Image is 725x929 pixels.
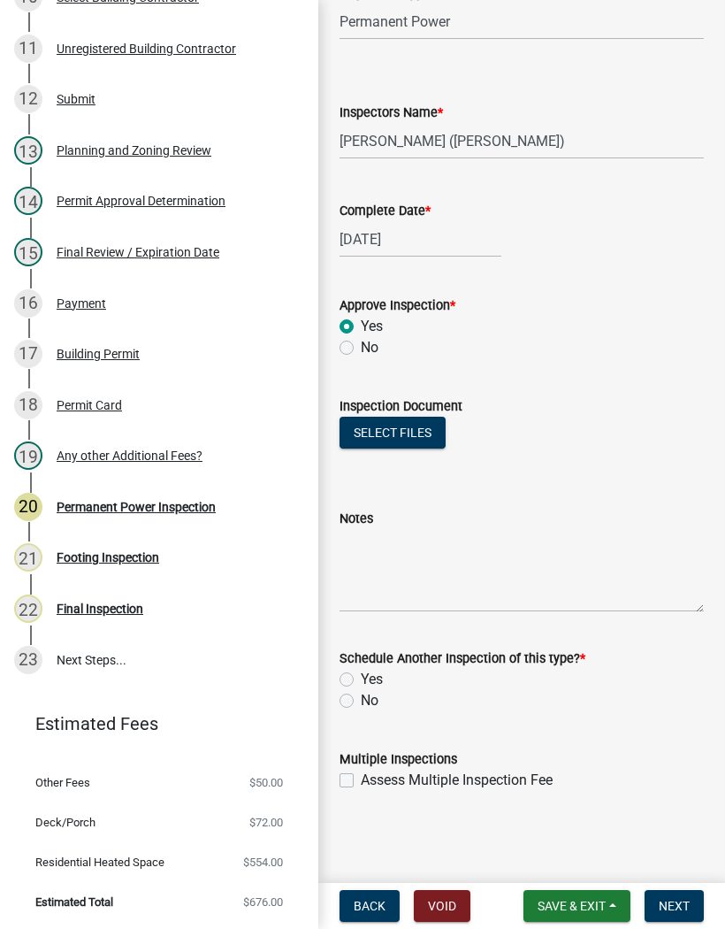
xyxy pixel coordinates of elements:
[340,205,431,218] label: Complete Date
[57,348,140,360] div: Building Permit
[361,669,383,690] label: Yes
[340,890,400,922] button: Back
[249,777,283,788] span: $50.00
[243,856,283,868] span: $554.00
[340,401,462,413] label: Inspection Document
[14,340,42,368] div: 17
[659,899,690,913] span: Next
[340,513,373,526] label: Notes
[340,754,457,766] label: Multiple Inspections
[57,449,202,462] div: Any other Additional Fees?
[35,817,95,828] span: Deck/Porch
[361,316,383,337] label: Yes
[14,136,42,165] div: 13
[361,770,553,791] label: Assess Multiple Inspection Fee
[243,896,283,908] span: $676.00
[57,144,211,157] div: Planning and Zoning Review
[414,890,470,922] button: Void
[14,289,42,318] div: 16
[57,399,122,411] div: Permit Card
[14,595,42,623] div: 22
[14,391,42,419] div: 18
[57,501,216,513] div: Permanent Power Inspection
[14,646,42,674] div: 23
[523,890,630,922] button: Save & Exit
[35,856,164,868] span: Residential Heated Space
[340,221,501,257] input: mm/dd/yyyy
[340,653,585,665] label: Schedule Another Inspection of this type?
[57,42,236,55] div: Unregistered Building Contractor
[35,896,113,908] span: Estimated Total
[14,238,42,266] div: 15
[57,603,143,615] div: Final Inspection
[354,899,385,913] span: Back
[361,690,378,711] label: No
[57,297,106,310] div: Payment
[14,441,42,470] div: 19
[14,543,42,572] div: 21
[35,777,90,788] span: Other Fees
[361,337,378,358] label: No
[340,300,455,312] label: Approve Inspection
[14,706,290,741] a: Estimated Fees
[14,187,42,215] div: 14
[14,85,42,113] div: 12
[249,817,283,828] span: $72.00
[57,93,95,105] div: Submit
[57,246,219,258] div: Final Review / Expiration Date
[340,417,446,449] button: Select files
[57,195,225,207] div: Permit Approval Determination
[340,107,443,119] label: Inspectors Name
[14,35,42,63] div: 11
[14,493,42,521] div: 20
[57,551,159,564] div: Footing Inspection
[645,890,704,922] button: Next
[538,899,606,913] span: Save & Exit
